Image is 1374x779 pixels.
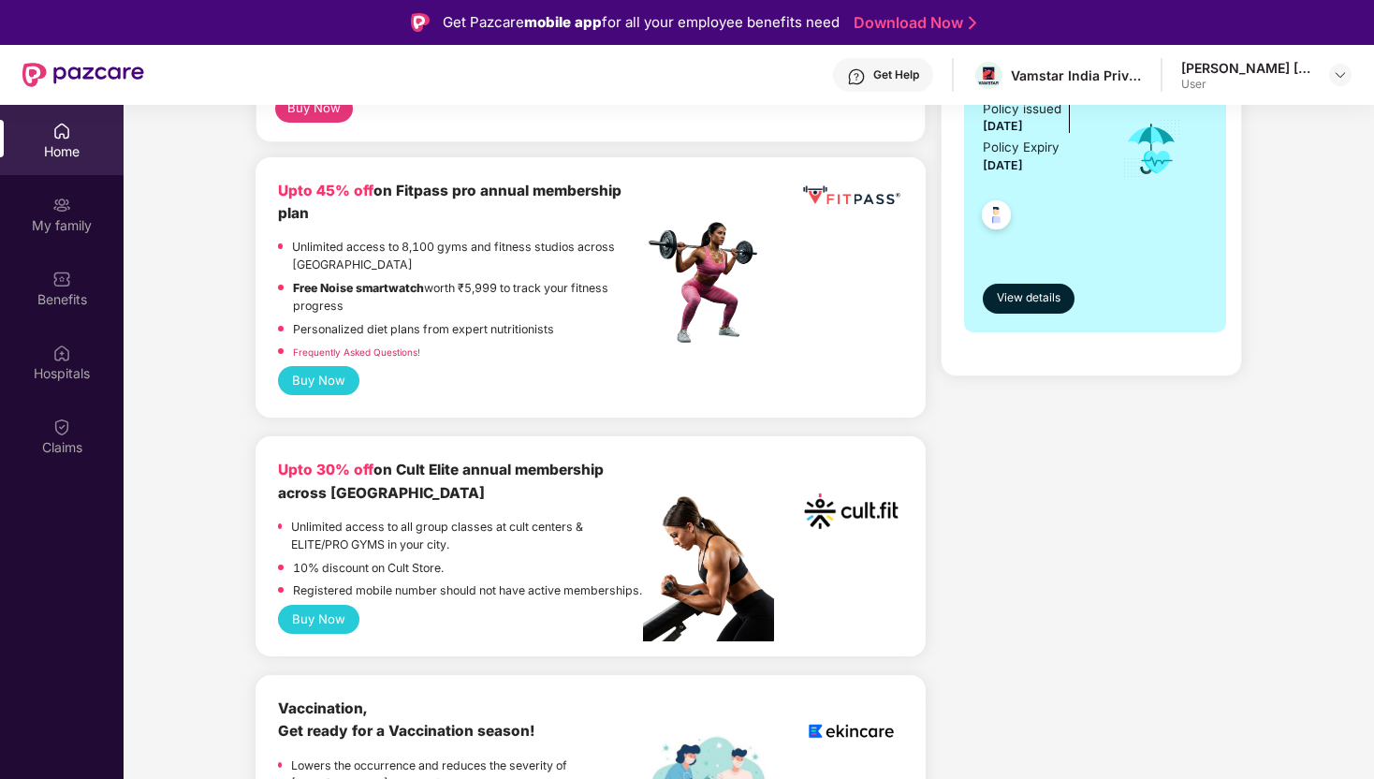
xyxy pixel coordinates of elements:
[293,281,424,295] strong: Free Noise smartwatch
[1181,59,1312,77] div: [PERSON_NAME] [PERSON_NAME]
[52,196,71,214] img: svg+xml;base64,PHN2ZyB3aWR0aD0iMjAiIGhlaWdodD0iMjAiIHZpZXdCb3g9IjAgMCAyMCAyMCIgZmlsbD0ibm9uZSIgeG...
[278,366,359,395] button: Buy Now
[278,605,359,634] button: Buy Now
[52,122,71,140] img: svg+xml;base64,PHN2ZyBpZD0iSG9tZSIgeG1sbnM9Imh0dHA6Ly93d3cudzMub3JnLzIwMDAvc3ZnIiB3aWR0aD0iMjAiIG...
[278,461,373,478] b: Upto 30% off
[293,320,554,338] p: Personalized diet plans from expert nutritionists
[291,518,642,554] p: Unlimited access to all group classes at cult centers & ELITE/PRO GYMS in your city.
[293,279,643,316] p: worth ₹5,999 to track your fitness progress
[643,496,774,641] img: pc2.png
[278,699,535,740] b: Vaccination, Get ready for a Vaccination season!
[52,344,71,362] img: svg+xml;base64,PHN2ZyBpZD0iSG9zcGl0YWxzIiB4bWxucz0iaHR0cDovL3d3dy53My5vcmcvMjAwMC9zdmciIHdpZHRoPS...
[293,346,420,358] a: Frequently Asked Questions!
[278,461,604,501] b: on Cult Elite annual membership across [GEOGRAPHIC_DATA]
[1181,77,1312,92] div: User
[799,459,903,563] img: cult.png
[52,418,71,436] img: svg+xml;base64,PHN2ZyBpZD0iQ2xhaW0iIHhtbG5zPSJodHRwOi8vd3d3LnczLm9yZy8yMDAwL3N2ZyIgd2lkdGg9IjIwIi...
[293,559,444,577] p: 10% discount on Cult Store.
[1121,118,1182,180] img: icon
[983,138,1060,157] div: Policy Expiry
[983,284,1074,314] button: View details
[643,217,774,348] img: fpp.png
[278,182,621,222] b: on Fitpass pro annual membership plan
[854,13,971,33] a: Download Now
[983,99,1061,119] div: Policy issued
[1333,67,1348,82] img: svg+xml;base64,PHN2ZyBpZD0iRHJvcGRvd24tMzJ4MzIiIHhtbG5zPSJodHRwOi8vd3d3LnczLm9yZy8yMDAwL3N2ZyIgd2...
[22,63,144,87] img: New Pazcare Logo
[411,13,430,32] img: Logo
[524,13,602,31] strong: mobile app
[1011,66,1142,84] div: Vamstar India Private Limited
[799,180,903,213] img: fppp.png
[278,182,373,199] b: Upto 45% off
[799,698,903,764] img: logoEkincare.png
[873,67,919,82] div: Get Help
[443,11,840,34] div: Get Pazcare for all your employee benefits need
[969,13,976,33] img: Stroke
[975,65,1002,86] img: Vamstar_vertical.png
[275,95,353,123] button: Buy Now
[847,67,866,86] img: svg+xml;base64,PHN2ZyBpZD0iSGVscC0zMngzMiIgeG1sbnM9Imh0dHA6Ly93d3cudzMub3JnLzIwMDAvc3ZnIiB3aWR0aD...
[997,289,1060,307] span: View details
[983,158,1023,172] span: [DATE]
[52,270,71,288] img: svg+xml;base64,PHN2ZyBpZD0iQmVuZWZpdHMiIHhtbG5zPSJodHRwOi8vd3d3LnczLm9yZy8yMDAwL3N2ZyIgd2lkdGg9Ij...
[983,119,1023,133] span: [DATE]
[293,581,642,599] p: Registered mobile number should not have active memberships.
[973,195,1019,241] img: svg+xml;base64,PHN2ZyB4bWxucz0iaHR0cDovL3d3dy53My5vcmcvMjAwMC9zdmciIHdpZHRoPSI0OC45NDMiIGhlaWdodD...
[292,238,643,274] p: Unlimited access to 8,100 gyms and fitness studios across [GEOGRAPHIC_DATA]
